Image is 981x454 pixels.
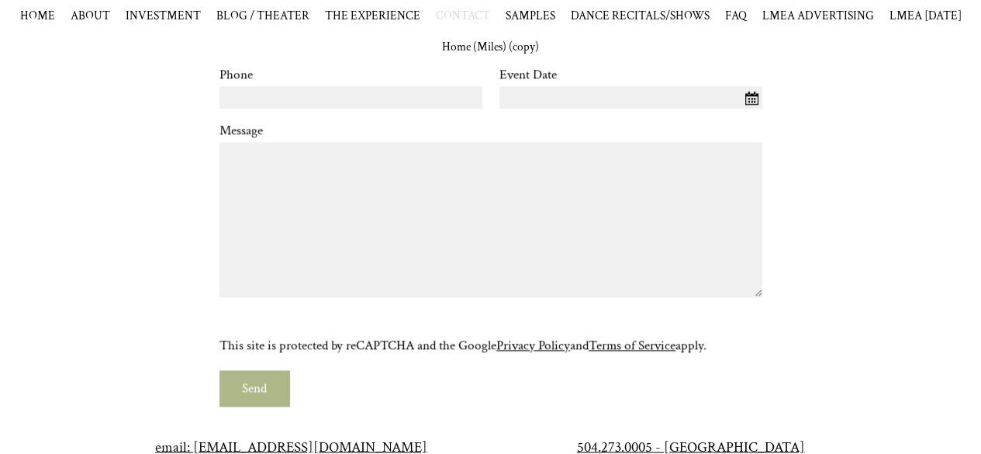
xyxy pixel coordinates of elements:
a: Privacy Policy [496,337,570,354]
a: LMEA ADVERTISING [762,8,874,23]
a: Home (Miles) (copy) [442,39,539,54]
a: INVESTMENT [126,8,201,23]
span: This site is protected by reCAPTCHA and the Google and apply. [219,337,706,354]
a: LMEA [DATE] [889,8,962,23]
a: Terms of Service [589,337,675,354]
button: Send [219,370,289,406]
span: DANCE RECITALS/SHOWS [571,8,710,23]
a: BLOG / THEATER [216,8,309,23]
a: CONTACT [436,8,490,23]
a: HOME [20,8,55,23]
label: Phone [219,66,253,83]
label: Event Date [499,66,556,83]
span: Send [242,379,267,397]
a: FAQ [725,8,747,23]
a: THE EXPERIENCE [325,8,420,23]
label: Message [219,122,263,139]
span: SAMPLES [506,8,555,23]
a: ABOUT [71,8,110,23]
